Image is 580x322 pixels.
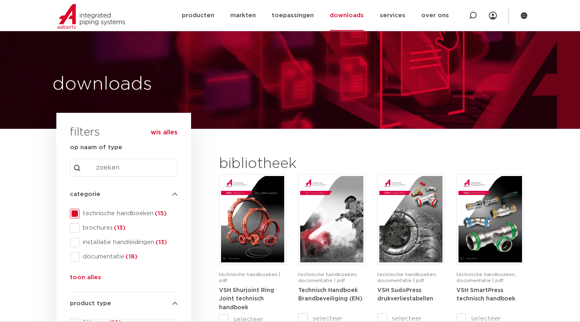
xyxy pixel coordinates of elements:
h4: categorie [70,190,177,199]
img: VSH-SmartPress_A4TM_5009301_2023_2.0-EN-pdf.jpg [458,176,522,262]
span: technische handboeken, documentatie | pdf [377,272,437,283]
strong: VSH SudoPress drukverliestabellen [377,288,433,302]
a: VSH Shurjoint Ring Joint technisch handboek [219,287,274,310]
img: VSH-SudoPress_A4PLT_5007706_2024-2.0_NL-pdf.jpg [379,176,442,262]
span: technische handboeken, documentatie | pdf [456,272,516,283]
div: documentatie(18) [70,252,177,262]
strong: Technisch Handboek Brandbeveiliging (EN) [298,288,363,302]
strong: VSH SmartPress technisch handboek [456,288,515,302]
div: technische handboeken(15) [70,209,177,218]
button: wis alles [151,128,177,136]
a: VSH SudoPress drukverliestabellen [377,287,433,302]
h2: bibliotheek [219,154,361,174]
strong: op naam of type [70,144,122,150]
span: (13) [113,225,126,231]
div: installatie handleidingen(13) [70,238,177,247]
div: brochures(13) [70,223,177,233]
h3: filters [70,123,100,142]
span: documentatie [80,253,177,261]
span: (15) [153,210,167,216]
button: toon alles [70,273,101,286]
a: Technisch Handboek Brandbeveiliging (EN) [298,287,363,302]
span: technische handboeken | pdf [219,272,280,283]
h4: product type [70,299,177,308]
span: technische handboeken, documentatie | pdf [298,272,358,283]
a: VSH SmartPress technisch handboek [456,287,515,302]
span: brochures [80,224,177,232]
span: installatie handleidingen [80,238,177,246]
span: (13) [154,239,167,245]
h1: downloads [52,72,286,97]
span: (18) [124,254,138,260]
strong: VSH Shurjoint Ring Joint technisch handboek [219,288,274,310]
span: technische handboeken [80,210,177,218]
img: FireProtection_A4TM_5007915_2025_2.0_EN-pdf.jpg [300,176,363,262]
img: VSH-Shurjoint-RJ_A4TM_5011380_2025_1.1_EN-pdf.jpg [221,176,284,262]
